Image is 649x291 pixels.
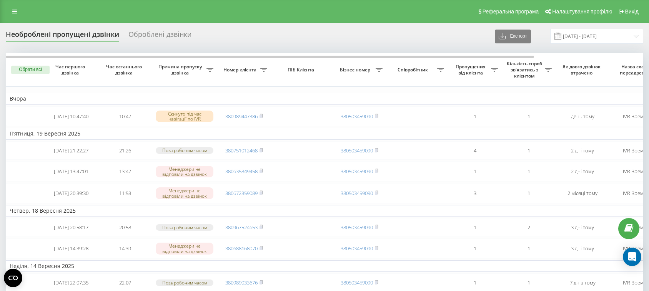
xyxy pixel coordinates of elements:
a: 380751012468 [225,147,258,154]
td: 11:53 [98,183,152,203]
div: Open Intercom Messenger [623,248,641,266]
div: Поза робочим часом [156,279,213,286]
td: 1 [502,238,556,259]
span: Час першого дзвінка [50,64,92,76]
td: 13:47 [98,161,152,182]
a: 380503459090 [341,147,373,154]
span: Налаштування профілю [552,8,612,15]
td: 1 [448,238,502,259]
td: 10:47 [98,106,152,127]
a: 380503459090 [341,168,373,175]
span: Причина пропуску дзвінка [156,64,206,76]
div: Необроблені пропущені дзвінки [6,30,119,42]
span: Час останнього дзвінка [104,64,146,76]
span: Вихід [625,8,639,15]
td: [DATE] 13:47:01 [44,161,98,182]
td: 1 [448,218,502,237]
td: 3 дні тому [556,218,609,237]
td: 2 дні тому [556,141,609,160]
td: 1 [502,161,556,182]
div: Скинуто під час навігації по IVR [156,111,213,122]
span: Номер клієнта [221,67,260,73]
td: [DATE] 21:22:27 [44,141,98,160]
td: 21:26 [98,141,152,160]
div: Менеджери не відповіли на дзвінок [156,166,213,177]
a: 380688168070 [225,245,258,252]
span: Кількість спроб зв'язатись з клієнтом [506,61,545,79]
button: Обрати всі [11,66,50,74]
a: 380503459090 [341,245,373,252]
span: ПІБ Клієнта [278,67,326,73]
span: Співробітник [390,67,437,73]
a: 380503459090 [341,190,373,197]
td: 20:58 [98,218,152,237]
span: Бізнес номер [336,67,376,73]
td: [DATE] 14:39:28 [44,238,98,259]
td: 2 місяці тому [556,183,609,203]
a: 380503459090 [341,279,373,286]
td: 1 [448,106,502,127]
td: 14:39 [98,238,152,259]
span: Пропущених від клієнта [452,64,491,76]
div: Поза робочим часом [156,224,213,231]
a: 380503459090 [341,224,373,231]
td: 1 [502,141,556,160]
td: [DATE] 10:47:40 [44,106,98,127]
a: 380989447386 [225,113,258,120]
div: Оброблені дзвінки [128,30,191,42]
td: [DATE] 20:58:17 [44,218,98,237]
td: 1 [502,106,556,127]
a: 380967524653 [225,224,258,231]
td: 4 [448,141,502,160]
a: 380635849458 [225,168,258,175]
div: Поза робочим часом [156,147,213,154]
div: Менеджери не відповіли на дзвінок [156,187,213,199]
button: Open CMP widget [4,269,22,287]
td: 3 дні тому [556,238,609,259]
td: 1 [448,161,502,182]
a: 380672359089 [225,190,258,197]
td: 2 дні тому [556,161,609,182]
a: 380989033676 [225,279,258,286]
span: Реферальна програма [483,8,539,15]
td: день тому [556,106,609,127]
span: Як довго дзвінок втрачено [562,64,603,76]
td: 2 [502,218,556,237]
td: [DATE] 20:39:30 [44,183,98,203]
td: 1 [502,183,556,203]
a: 380503459090 [341,113,373,120]
td: 3 [448,183,502,203]
button: Експорт [495,30,531,43]
div: Менеджери не відповіли на дзвінок [156,243,213,254]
